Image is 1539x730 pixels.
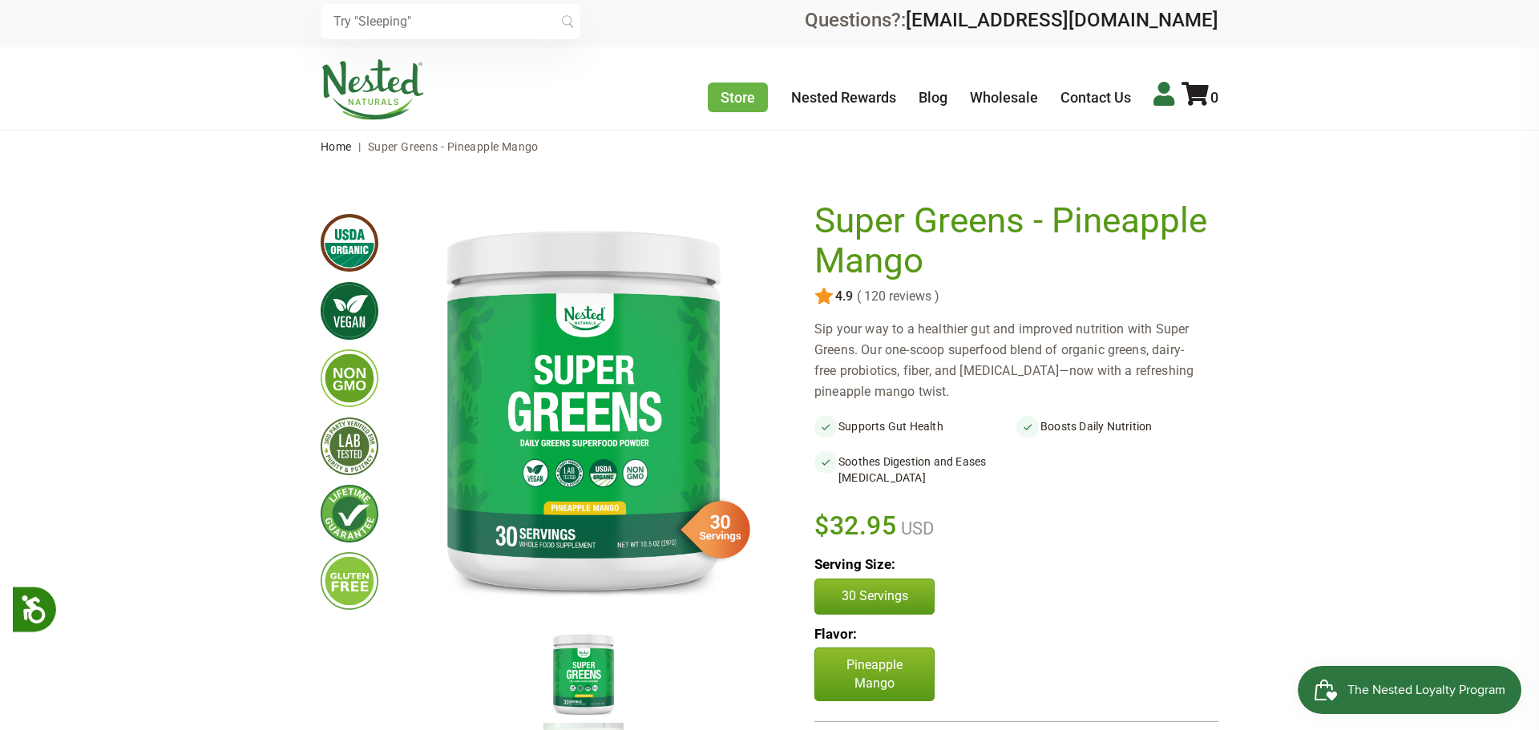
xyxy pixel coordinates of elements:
[368,140,539,153] span: Super Greens - Pineapple Mango
[404,201,763,614] img: Super Greens - Pineapple Mango
[814,287,834,306] img: star.svg
[321,131,1218,163] nav: breadcrumbs
[321,552,378,610] img: glutenfree
[321,140,352,153] a: Home
[814,450,1016,489] li: Soothes Digestion and Eases [MEDICAL_DATA]
[814,579,935,614] button: 30 Servings
[354,140,365,153] span: |
[919,89,947,106] a: Blog
[321,349,378,407] img: gmofree
[1298,666,1523,714] iframe: Button to open loyalty program pop-up
[814,556,895,572] b: Serving Size:
[814,201,1210,280] h1: Super Greens - Pineapple Mango
[1060,89,1131,106] a: Contact Us
[814,626,857,642] b: Flavor:
[970,89,1038,106] a: Wholesale
[321,485,378,542] img: lifetimeguarantee
[906,9,1218,31] a: [EMAIL_ADDRESS][DOMAIN_NAME]
[543,627,624,720] img: Super Greens - Pineapple Mango
[814,508,897,543] span: $32.95
[814,647,935,701] p: Pineapple Mango
[805,10,1218,30] div: Questions?:
[1016,415,1218,438] li: Boosts Daily Nutrition
[834,289,853,304] span: 4.9
[831,587,918,605] p: 30 Servings
[321,282,378,340] img: vegan
[321,4,580,39] input: Try "Sleeping"
[814,319,1218,402] div: Sip your way to a healthier gut and improved nutrition with Super Greens. Our one-scoop superfood...
[1210,89,1218,106] span: 0
[708,83,768,112] a: Store
[321,59,425,120] img: Nested Naturals
[791,89,896,106] a: Nested Rewards
[897,518,934,538] span: USD
[321,417,378,475] img: thirdpartytested
[853,289,939,304] span: ( 120 reviews )
[321,214,378,272] img: usdaorganic
[1182,89,1218,106] a: 0
[814,415,1016,438] li: Supports Gut Health
[670,495,750,564] img: sg-servings-30.png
